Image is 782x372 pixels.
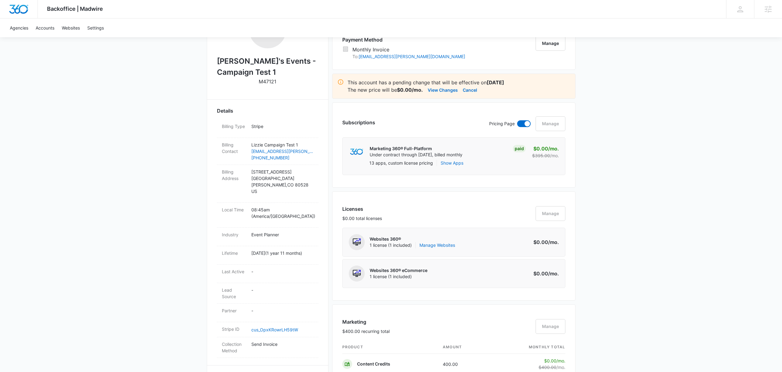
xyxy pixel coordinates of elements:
h3: Licenses [342,205,382,213]
p: Under contract through [DATE], billed monthly [370,152,462,158]
p: To: [352,53,465,60]
dt: Billing Address [222,169,246,182]
div: Local Time08:45am (America/[GEOGRAPHIC_DATA]) [217,203,318,228]
a: Accounts [32,18,58,37]
dt: Last Active [222,268,246,275]
dt: Industry [222,231,246,238]
s: $400.00 [539,365,556,370]
p: Lizzie Campaign Test 1 [251,142,313,148]
span: Details [217,107,233,114]
dt: Stripe ID [222,326,246,332]
p: Websites 360® [370,236,455,242]
p: Marketing 360® Full-Platform [370,146,462,152]
span: /mo. [548,239,559,245]
s: $395.00 [532,153,550,158]
p: - [251,287,313,293]
span: /mo. [548,270,559,277]
strong: $0.00/mo. [397,87,423,93]
p: $0.00 [530,238,559,246]
p: - [251,307,313,314]
a: cus_OpxKRowrLH59tW [251,327,298,332]
dt: Partner [222,307,246,314]
p: Send Invoice [251,341,313,347]
div: Lead Source- [217,283,318,304]
span: 1 license (1 included) [370,242,455,248]
span: Backoffice | Madwire [47,6,103,12]
div: Lifetime[DATE](1 year 11 months) [217,246,318,265]
a: [EMAIL_ADDRESS][PERSON_NAME][DOMAIN_NAME] [251,148,313,154]
p: 13 apps, custom license pricing [369,160,433,166]
dt: Collection Method [222,341,246,354]
th: monthly total [490,341,565,354]
a: [PHONE_NUMBER] [251,154,313,161]
div: IndustryEvent Planner [217,228,318,246]
th: product [342,341,438,354]
dt: Billing Contact [222,142,246,154]
span: /mo. [556,358,565,363]
button: View Changes [428,86,458,94]
div: Collection MethodSend Invoice [217,337,318,358]
h3: Payment Method [342,36,465,43]
p: $0.00 [530,145,559,152]
div: Last Active- [217,265,318,283]
dt: Lifetime [222,250,246,256]
h3: Subscriptions [342,119,375,126]
p: - [251,268,313,275]
th: amount [438,341,490,354]
div: Paid [513,145,526,152]
button: Show Apps [441,160,463,166]
button: Manage [536,36,565,51]
p: M47121 [259,78,276,85]
button: Cancel [463,86,477,94]
h2: [PERSON_NAME]'s Events - Campaign Test 1 [217,56,318,78]
p: $0.00 [530,270,559,277]
p: [DATE] ( 1 year 11 months ) [251,250,313,256]
div: Billing Address[STREET_ADDRESS][GEOGRAPHIC_DATA][PERSON_NAME],CO 80528US [217,165,318,203]
a: Manage Websites [419,242,455,248]
p: Pricing Page [489,120,515,127]
p: This account has a pending change that will be effective on [348,79,570,86]
p: Event Planner [251,231,313,238]
span: /mo. [548,146,559,152]
h3: Marketing [342,318,390,326]
div: Billing TypeStripe [217,119,318,138]
a: [EMAIL_ADDRESS][PERSON_NAME][DOMAIN_NAME] [359,54,465,59]
div: Partner- [217,304,318,322]
p: $0.00 total licenses [342,215,382,222]
img: marketing360Logo [350,149,363,155]
span: /mo. [550,153,559,158]
p: [STREET_ADDRESS] [GEOGRAPHIC_DATA][PERSON_NAME] , CO 80528 US [251,169,313,194]
dt: Local Time [222,206,246,213]
p: 08:45am ( America/[GEOGRAPHIC_DATA] ) [251,206,313,219]
strong: [DATE] [487,79,504,86]
p: The new price will be [348,86,423,94]
p: $400.00 recurring total [342,328,390,334]
span: /mo. [556,365,565,370]
p: Stripe [251,123,313,130]
div: Stripe IDcus_OpxKRowrLH59tW [217,322,318,337]
p: Content Credits [357,361,390,367]
p: $0.00 [536,358,565,364]
div: Billing ContactLizzie Campaign Test 1[EMAIL_ADDRESS][PERSON_NAME][DOMAIN_NAME][PHONE_NUMBER] [217,138,318,165]
p: Websites 360® eCommerce [370,267,427,274]
dt: Billing Type [222,123,246,130]
a: Agencies [6,18,32,37]
span: 1 license (1 included) [370,274,427,280]
a: Websites [58,18,84,37]
a: Settings [84,18,108,37]
dt: Lead Source [222,287,246,300]
p: Monthly Invoice [352,46,465,53]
